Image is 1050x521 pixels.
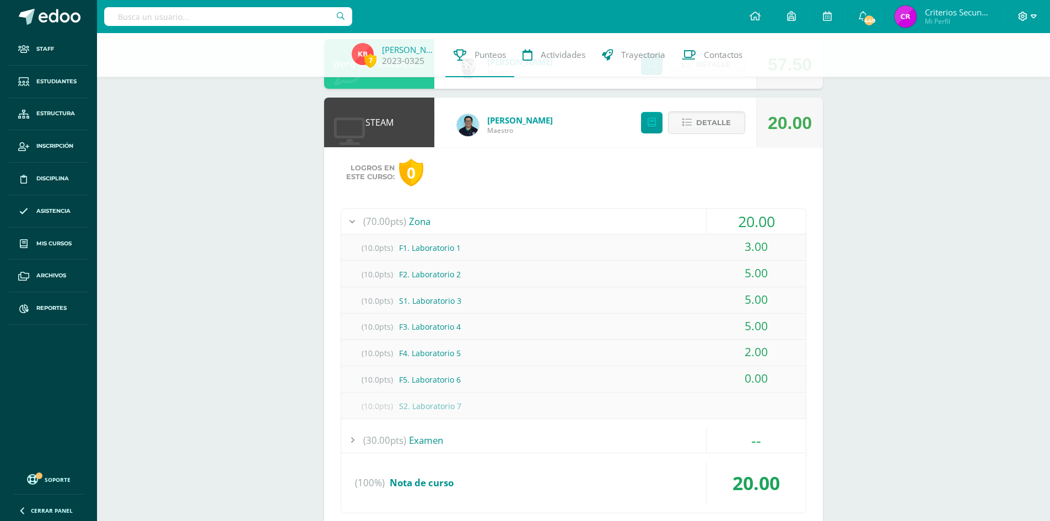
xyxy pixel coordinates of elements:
[487,126,553,135] span: Maestro
[36,77,77,86] span: Estudiantes
[341,367,806,392] div: F5. Laboratorio 6
[341,209,806,234] div: Zona
[36,45,54,53] span: Staff
[704,49,742,61] span: Contactos
[45,476,71,484] span: Soporte
[707,314,806,339] div: 5.00
[445,33,514,77] a: Punteos
[707,209,806,234] div: 20.00
[707,234,806,259] div: 3.00
[9,292,88,325] a: Reportes
[390,476,454,489] span: Nota de curso
[382,55,424,67] a: 2023-0325
[707,340,806,364] div: 2.00
[487,115,553,126] a: [PERSON_NAME]
[768,98,812,148] div: 20.00
[341,262,806,287] div: F2. Laboratorio 2
[707,428,806,453] div: --
[457,114,479,136] img: fa03fa54efefe9aebc5e29dfc8df658e.png
[9,98,88,131] a: Estructura
[324,98,434,147] div: STEAM
[9,163,88,195] a: Disciplina
[475,49,506,61] span: Punteos
[36,239,72,248] span: Mis cursos
[36,271,66,280] span: Archivos
[925,17,991,26] span: Mi Perfil
[707,366,806,391] div: 0.00
[668,111,745,134] button: Detalle
[31,507,73,514] span: Cerrar panel
[104,7,352,26] input: Busca un usuario...
[541,49,585,61] span: Actividades
[13,471,84,486] a: Soporte
[355,341,399,366] span: (10.0pts)
[365,116,394,128] a: STEAM
[341,394,806,418] div: S2. Laboratorio 7
[9,130,88,163] a: Inscripción
[863,14,875,26] span: 449
[674,33,751,77] a: Contactos
[925,7,991,18] span: Criterios Secundaria
[363,428,406,453] span: (30.00pts)
[363,209,406,234] span: (70.00pts)
[36,174,69,183] span: Disciplina
[594,33,674,77] a: Trayectoria
[36,207,71,216] span: Asistencia
[382,44,437,55] a: [PERSON_NAME]
[36,142,73,151] span: Inscripción
[36,304,67,313] span: Reportes
[707,462,806,504] div: 20.00
[696,112,731,133] span: Detalle
[341,235,806,260] div: F1. Laboratorio 1
[355,367,399,392] span: (10.0pts)
[399,159,423,187] div: 0
[9,33,88,66] a: Staff
[707,261,806,286] div: 5.00
[341,341,806,366] div: F4. Laboratorio 5
[341,288,806,313] div: S1. Laboratorio 3
[621,49,665,61] span: Trayectoria
[9,228,88,260] a: Mis cursos
[355,394,399,418] span: (10.0pts)
[352,43,374,65] img: aef296f7f59f5fe484a73ea8902b08f3.png
[341,428,806,453] div: Examen
[9,195,88,228] a: Asistencia
[355,235,399,260] span: (10.0pts)
[9,260,88,292] a: Archivos
[707,287,806,312] div: 5.00
[341,314,806,339] div: F3. Laboratorio 4
[355,314,399,339] span: (10.0pts)
[514,33,594,77] a: Actividades
[346,164,395,181] span: Logros en este curso:
[355,262,399,287] span: (10.0pts)
[895,6,917,28] img: 32ded2d78f26f30623b1b52a8a229668.png
[364,53,376,67] span: 7
[355,462,385,504] span: (100%)
[36,109,75,118] span: Estructura
[355,288,399,313] span: (10.0pts)
[9,66,88,98] a: Estudiantes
